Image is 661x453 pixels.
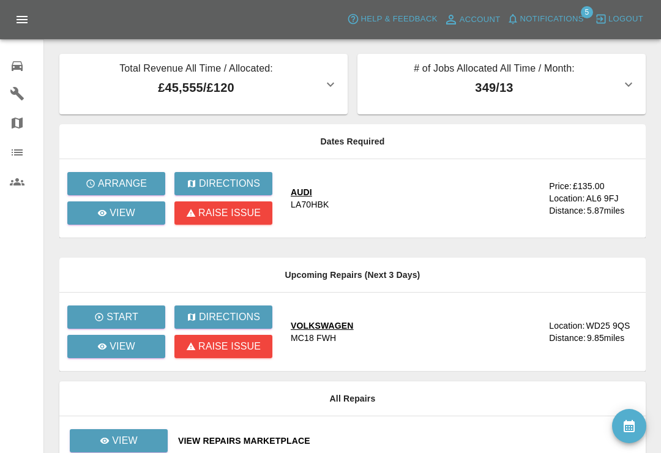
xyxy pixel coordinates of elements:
p: 349 / 13 [367,78,621,97]
div: £135.00 [573,180,605,192]
a: View [67,201,165,225]
div: AL6 9FJ [586,192,618,204]
a: View [67,335,165,358]
p: # of Jobs Allocated All Time / Month: [367,61,621,78]
p: Directions [199,176,260,191]
p: Total Revenue All Time / Allocated: [69,61,323,78]
th: Upcoming Repairs (Next 3 Days) [59,258,646,293]
th: Dates Required [59,124,646,159]
button: Arrange [67,172,165,195]
div: Distance: [549,332,586,344]
a: View [70,429,168,452]
p: £45,555 / £120 [69,78,323,97]
div: Location: [549,320,584,332]
p: Arrange [98,176,147,191]
button: Help & Feedback [344,10,440,29]
div: Location: [549,192,584,204]
button: Start [67,305,165,329]
div: Distance: [549,204,586,217]
span: Logout [608,12,643,26]
button: Directions [174,172,272,195]
button: availability [612,409,646,443]
span: Account [460,13,501,27]
button: Logout [592,10,646,29]
span: Help & Feedback [360,12,437,26]
p: Raise issue [198,206,261,220]
div: LA70HBK [291,198,329,211]
p: Raise issue [198,339,261,354]
button: # of Jobs Allocated All Time / Month:349/13 [357,54,646,114]
p: Start [106,310,138,324]
div: 5.87 miles [587,204,636,217]
p: Directions [199,310,260,324]
button: Notifications [504,10,587,29]
div: Price: [549,180,572,192]
a: Account [441,10,504,29]
div: MC18 FWH [291,332,336,344]
div: VOLKSWAGEN [291,320,354,332]
span: Notifications [520,12,584,26]
button: Total Revenue All Time / Allocated:£45,555/£120 [59,54,348,114]
span: 5 [581,6,593,18]
button: Directions [174,305,272,329]
a: VOLKSWAGENMC18 FWH [291,320,539,344]
a: View Repairs Marketplace [178,435,636,447]
button: Raise issue [174,201,272,225]
a: Location:WD25 9QSDistance:9.85miles [549,320,636,344]
div: AUDI [291,186,329,198]
p: View [112,433,138,448]
p: View [110,206,135,220]
th: All Repairs [59,381,646,416]
div: WD25 9QS [586,320,630,332]
a: AUDILA70HBK [291,186,539,211]
p: View [110,339,135,354]
div: 9.85 miles [587,332,636,344]
a: View [69,435,168,445]
button: Raise issue [174,335,272,358]
a: Price:£135.00Location:AL6 9FJDistance:5.87miles [549,180,636,217]
button: Open drawer [7,5,37,34]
